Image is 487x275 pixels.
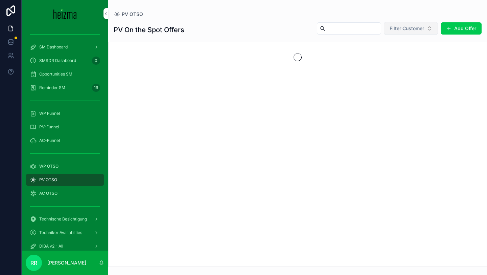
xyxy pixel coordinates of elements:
a: Reminder SM19 [26,82,104,94]
span: DiBA v2 - All [39,244,63,249]
a: Techniker Availabilties [26,227,104,239]
span: AC-Funnel [39,138,60,143]
a: PV-Funnel [26,121,104,133]
span: PV-Funnel [39,124,59,130]
span: WP OTSO [39,164,59,169]
span: Technische Besichtigung [39,216,87,222]
span: SM Dashboard [39,44,68,50]
h1: PV On the Spot Offers [114,25,184,35]
span: PV OTSO [122,11,143,18]
span: Filter Customer [390,25,424,32]
a: AC-Funnel [26,134,104,147]
a: DiBA v2 - All [26,240,104,252]
div: 0 [92,57,100,65]
span: WP Funnel [39,111,60,116]
div: 19 [92,84,100,92]
div: scrollable content [22,27,108,251]
button: Select Button [384,22,438,35]
a: Technische Besichtigung [26,213,104,225]
img: App logo [53,8,77,19]
span: Opportunities SM [39,71,72,77]
span: PV OTSO [39,177,57,183]
a: WP OTSO [26,160,104,172]
a: SM Dashboard [26,41,104,53]
a: AC OTSO [26,187,104,199]
a: WP Funnel [26,107,104,120]
p: [PERSON_NAME] [47,259,86,266]
span: Reminder SM [39,85,65,90]
span: AC OTSO [39,191,57,196]
span: SMSDR Dashboard [39,58,76,63]
span: Techniker Availabilties [39,230,82,235]
a: SMSDR Dashboard0 [26,55,104,67]
a: PV OTSO [26,174,104,186]
a: Opportunities SM [26,68,104,80]
button: Add Offer [441,22,482,35]
a: PV OTSO [114,11,143,18]
span: RR [30,259,37,267]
